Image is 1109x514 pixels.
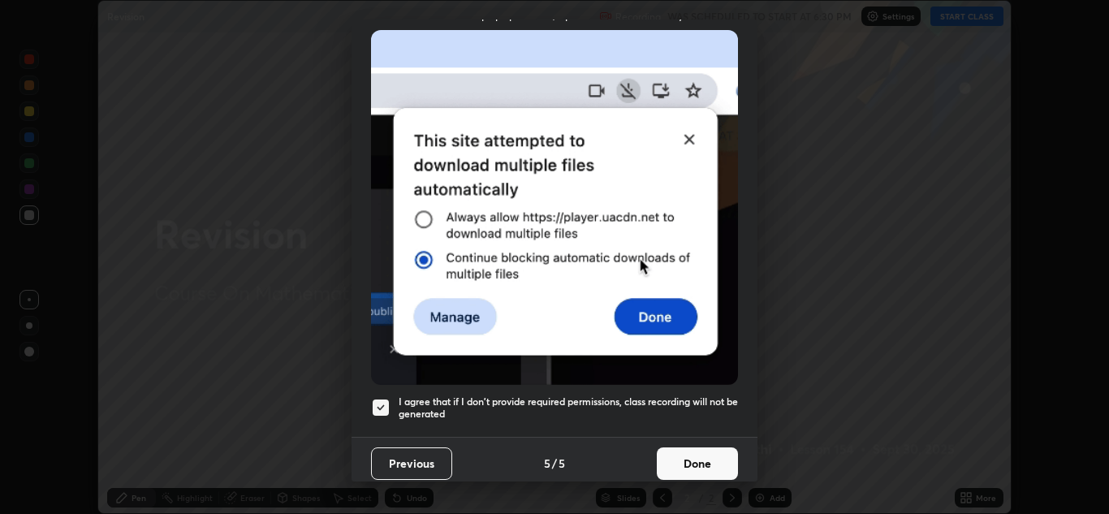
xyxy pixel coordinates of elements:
button: Previous [371,447,452,480]
button: Done [657,447,738,480]
img: downloads-permission-blocked.gif [371,30,738,385]
h4: 5 [559,455,565,472]
h4: 5 [544,455,550,472]
h5: I agree that if I don't provide required permissions, class recording will not be generated [399,395,738,421]
h4: / [552,455,557,472]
